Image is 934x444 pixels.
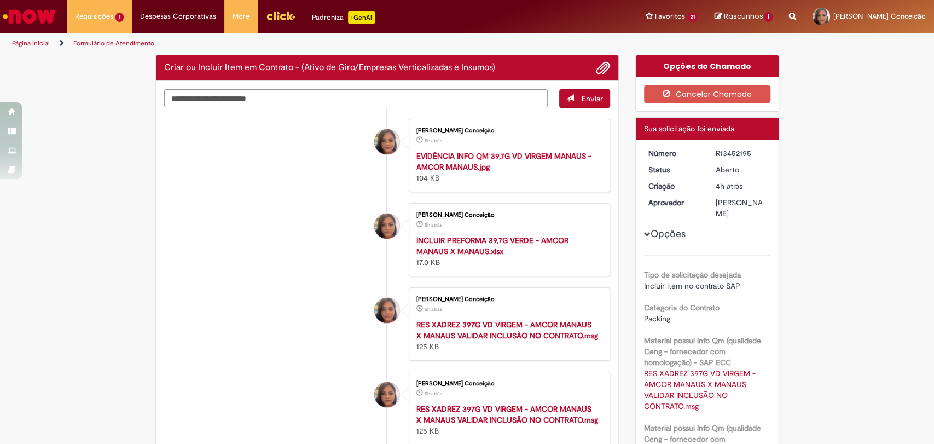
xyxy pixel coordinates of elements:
[716,181,742,191] span: 4h atrás
[416,235,568,256] a: INCLUIR PREFORMA 39,7G VERDE - AMCOR MANAUS X MANAUS.xlsx
[374,129,399,154] div: Aline Aparecida Conceição
[266,8,295,24] img: click_logo_yellow_360x200.png
[425,306,442,313] span: 5h atrás
[425,137,442,144] time: 27/08/2025 12:21:42
[559,89,610,108] button: Enviar
[716,197,767,219] div: [PERSON_NAME]
[687,13,698,22] span: 21
[374,214,399,239] div: Aline Aparecida Conceição
[164,89,548,108] textarea: Digite sua mensagem aqui...
[416,404,598,425] a: RES XADREZ 397G VD VIRGEM - AMCOR MANAUS X MANAUS VALIDAR INCLUSÃO NO CONTRATO.msg
[312,11,375,24] div: Padroniza
[644,281,740,291] span: Incluir item no contrato SAP
[640,148,707,159] dt: Número
[348,11,375,24] p: +GenAi
[12,39,50,48] a: Página inicial
[233,11,250,22] span: More
[416,319,599,352] div: 125 KB
[416,235,599,268] div: 17.0 KB
[596,61,610,75] button: Adicionar anexos
[716,181,767,192] div: 27/08/2025 12:22:04
[164,63,495,73] h2: Criar ou Incluir Item em Contrato - (Ativo de Giro/Empresas Verticalizadas e Insumos) Histórico d...
[75,11,113,22] span: Requisições
[374,298,399,323] div: Aline Aparecida Conceição
[140,11,216,22] span: Despesas Corporativas
[644,368,758,411] a: Download de RES XADREZ 397G VD VIRGEM - AMCOR MANAUS X MANAUS VALIDAR INCLUSÃO NO CONTRATO.msg
[425,222,442,228] time: 27/08/2025 12:21:21
[416,151,599,183] div: 104 KB
[416,296,599,303] div: [PERSON_NAME] Conceição
[655,11,685,22] span: Favoritos
[640,181,707,192] dt: Criação
[425,390,442,397] time: 27/08/2025 12:19:46
[716,164,767,175] div: Aberto
[425,222,442,228] span: 5h atrás
[636,55,779,77] div: Opções do Chamado
[425,137,442,144] span: 5h atrás
[644,314,670,324] span: Packing
[644,270,741,280] b: Tipo de solicitação desejada
[416,212,599,218] div: [PERSON_NAME] Conceição
[425,306,442,313] time: 27/08/2025 12:20:52
[723,11,763,21] span: Rascunhos
[73,39,154,48] a: Formulário de Atendimento
[714,11,773,22] a: Rascunhos
[582,94,603,103] span: Enviar
[416,128,599,134] div: [PERSON_NAME] Conceição
[425,390,442,397] span: 5h atrás
[640,197,707,208] dt: Aprovador
[416,320,598,341] a: RES XADREZ 397G VD VIRGEM - AMCOR MANAUS X MANAUS VALIDAR INCLUSÃO NO CONTRATO.msg
[644,336,761,367] b: Material possui Info Qm (qualidade Ceng - fornecedor com homologação) - SAP ECC
[716,181,742,191] time: 27/08/2025 12:22:04
[416,403,599,436] div: 125 KB
[416,380,599,387] div: [PERSON_NAME] Conceição
[115,13,124,22] span: 1
[8,33,614,54] ul: Trilhas de página
[640,164,707,175] dt: Status
[416,151,591,172] a: EVIDÊNCIA INFO QM 39,7G VD VIRGEM MANAUS - AMCOR MANAUS.jpg
[716,148,767,159] div: R13452195
[644,303,720,313] b: Categoria do Contrato
[644,124,734,134] span: Sua solicitação foi enviada
[764,12,773,22] span: 1
[644,85,770,103] button: Cancelar Chamado
[833,11,926,21] span: [PERSON_NAME] Conceição
[374,382,399,407] div: Aline Aparecida Conceição
[1,5,57,27] img: ServiceNow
